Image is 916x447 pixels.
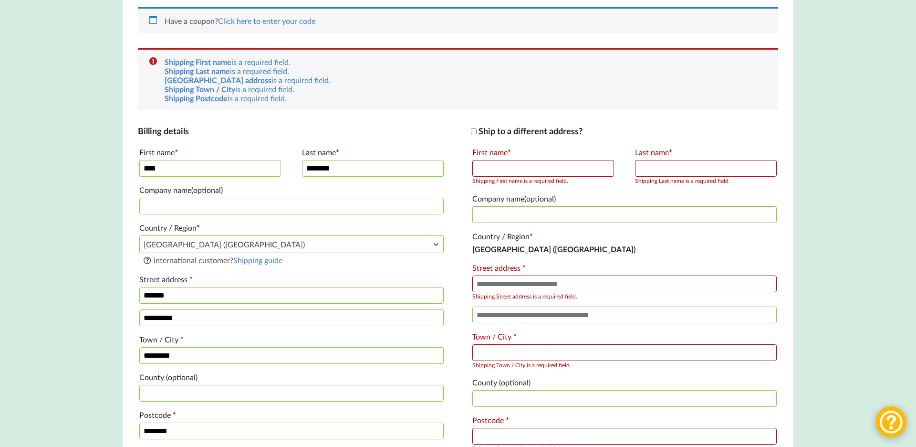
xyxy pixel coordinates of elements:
[165,66,230,75] strong: Shipping Last name
[139,332,444,347] label: Town / City
[165,57,291,66] a: Shipping First nameis a required field.
[139,235,444,253] span: Country / Region
[165,94,287,103] a: Shipping Postcodeis a required field.
[472,413,777,428] label: Postcode
[499,378,531,387] span: (optional)
[472,375,777,390] label: County
[139,370,444,385] label: County
[472,260,777,276] label: Street address
[472,245,635,254] strong: [GEOGRAPHIC_DATA] ([GEOGRAPHIC_DATA])
[635,145,777,160] label: Last name
[139,272,444,287] label: Street address
[635,177,777,185] p: Shipping Last name is a required field.
[472,177,614,185] p: Shipping First name is a required field.
[479,126,583,136] span: Ship to a different address?
[218,16,315,25] a: Click here to enter your code
[472,191,777,206] label: Company name
[472,145,614,160] label: First name
[472,361,777,369] p: Shipping Town / City is a required field.
[139,407,444,423] label: Postcode
[139,145,281,160] label: First name
[524,194,556,203] span: (optional)
[165,75,271,85] strong: [GEOGRAPHIC_DATA] address
[302,145,444,160] label: Last name
[471,128,477,134] input: Ship to a different address?
[233,255,282,265] a: Shipping guide
[138,126,445,137] h3: Billing details
[165,85,294,94] a: Shipping Town / Cityis a required field.
[139,220,444,235] label: Country / Region
[165,75,331,85] a: [GEOGRAPHIC_DATA] addressis a required field.
[165,85,235,94] strong: Shipping Town / City
[143,255,440,266] div: International customer?
[166,372,198,382] span: (optional)
[165,94,228,103] strong: Shipping Postcode
[191,185,223,194] span: (optional)
[472,229,777,244] label: Country / Region
[472,292,777,300] p: Shipping Street address is a required field.
[138,7,778,33] div: Have a coupon?
[472,329,777,344] label: Town / City
[165,66,289,75] a: Shipping Last nameis a required field.
[165,57,231,66] strong: Shipping First name
[139,182,444,198] label: Company name
[140,236,443,253] span: United Kingdom (UK)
